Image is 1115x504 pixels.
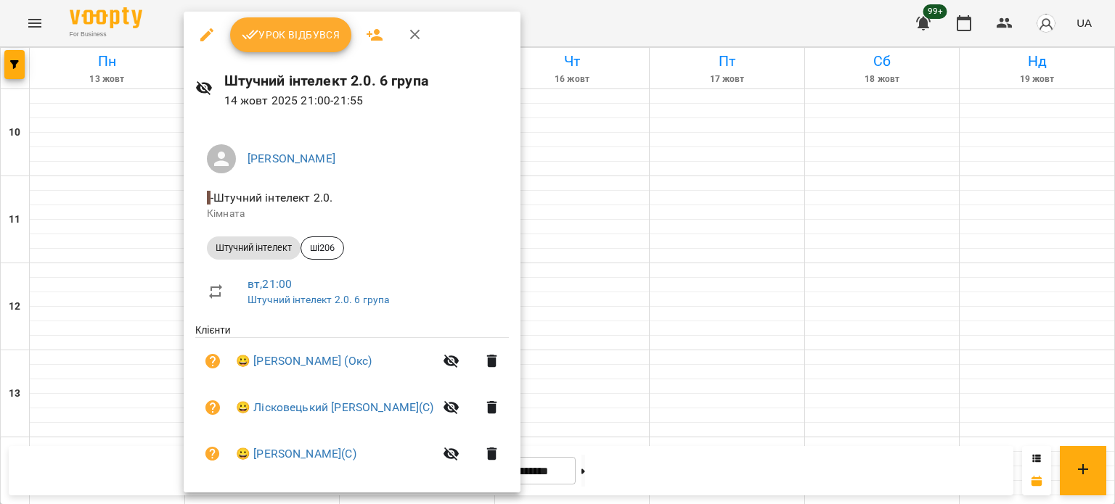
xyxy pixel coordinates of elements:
button: Урок відбувся [230,17,352,52]
button: Візит ще не сплачено. Додати оплату? [195,437,230,471]
button: Візит ще не сплачено. Додати оплату? [195,344,230,379]
h6: Штучний інтелект 2.0. 6 група [224,70,510,92]
p: 14 жовт 2025 21:00 - 21:55 [224,92,510,110]
div: ші206 [301,236,344,260]
span: - Штучний інтелект 2.0. [207,191,335,205]
a: вт , 21:00 [248,277,292,291]
span: Урок відбувся [242,26,340,44]
a: 😀 [PERSON_NAME](С) [236,445,356,463]
a: 😀 [PERSON_NAME] (Окс) [236,352,372,370]
span: Штучний інтелект [207,241,301,255]
button: Візит ще не сплачено. Додати оплату? [195,390,230,425]
a: [PERSON_NAME] [248,152,335,165]
span: ші206 [301,241,343,255]
a: Штучний інтелект 2.0. 6 група [248,294,389,305]
p: Кімната [207,207,497,221]
a: 😀 Лiсковецький [PERSON_NAME](С) [236,399,434,416]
